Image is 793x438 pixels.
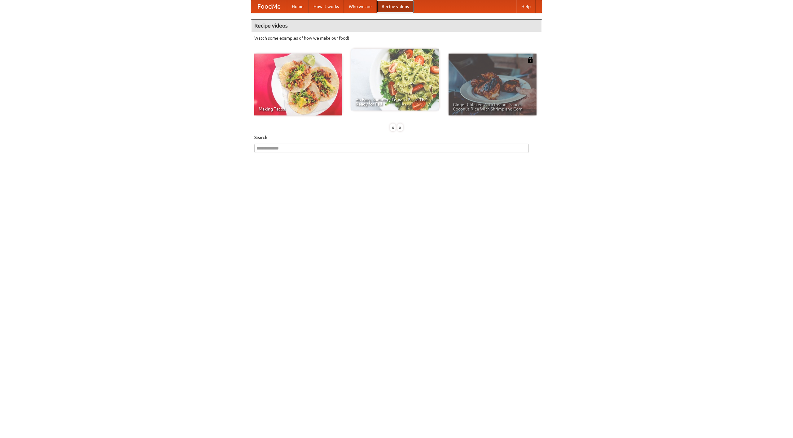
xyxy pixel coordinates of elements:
h5: Search [254,134,539,141]
a: Making Tacos [254,54,342,115]
a: An Easy, Summery Tomato Pasta That's Ready for Fall [351,49,439,111]
a: Recipe videos [377,0,414,13]
a: Home [287,0,309,13]
div: » [397,124,403,131]
a: FoodMe [251,0,287,13]
a: How it works [309,0,344,13]
a: Help [516,0,536,13]
div: « [390,124,396,131]
span: An Easy, Summery Tomato Pasta That's Ready for Fall [356,98,435,106]
p: Watch some examples of how we make our food! [254,35,539,41]
a: Who we are [344,0,377,13]
h4: Recipe videos [251,20,542,32]
img: 483408.png [527,57,533,63]
span: Making Tacos [259,107,338,111]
